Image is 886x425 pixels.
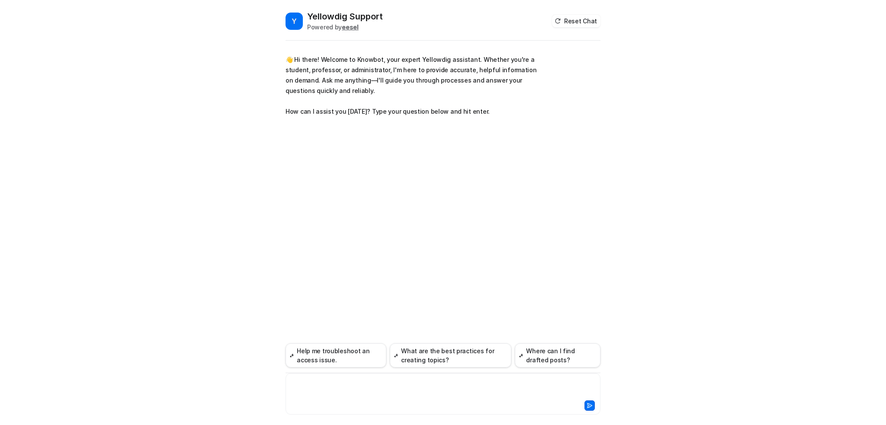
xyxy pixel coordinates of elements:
div: Powered by [307,22,383,32]
h2: Yellowdig Support [307,10,383,22]
button: Where can I find drafted posts? [515,343,600,367]
span: Y [286,13,303,30]
b: eesel [342,23,359,31]
p: 👋 Hi there! Welcome to Knowbot, your expert Yellowdig assistant. Whether you're a student, profes... [286,54,539,117]
button: What are the best practices for creating topics? [390,343,511,367]
button: Help me troubleshoot an access issue. [286,343,386,367]
button: Reset Chat [552,15,600,27]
